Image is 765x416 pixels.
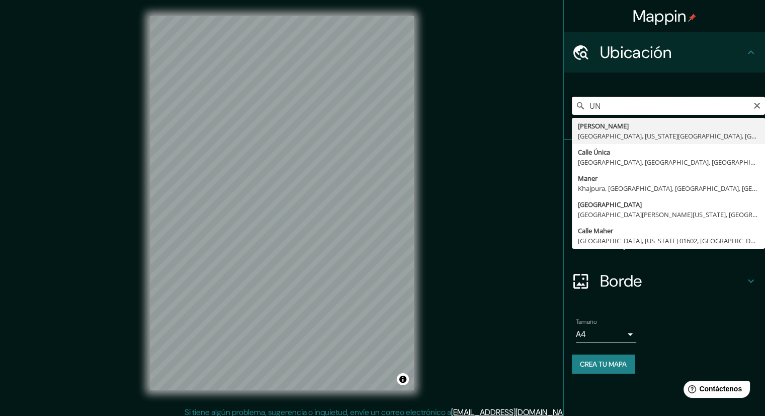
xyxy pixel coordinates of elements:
[576,326,636,342] div: A4
[753,100,761,110] button: Claro
[564,180,765,221] div: Estilo
[564,221,765,261] div: Disposición
[150,16,414,390] canvas: Mapa
[580,360,627,369] font: Crea tu mapa
[578,236,764,245] font: [GEOGRAPHIC_DATA], [US_STATE] 01602, [GEOGRAPHIC_DATA]
[564,261,765,301] div: Borde
[564,140,765,180] div: Patas
[578,174,598,183] font: Maner
[578,121,629,130] font: [PERSON_NAME]
[633,6,687,27] font: Mappin
[600,42,671,63] font: Ubicación
[675,377,754,405] iframe: Lanzador de widgets de ayuda
[688,14,696,22] img: pin-icon.png
[397,373,409,385] button: Activar o desactivar atribución
[572,355,635,374] button: Crea tu mapa
[578,200,642,209] font: [GEOGRAPHIC_DATA]
[600,270,642,292] font: Borde
[576,318,597,326] font: Tamaño
[578,148,610,157] font: Calle Única
[564,32,765,73] div: Ubicación
[576,329,586,339] font: A4
[578,226,613,235] font: Calle Maher
[572,97,765,115] input: Elige tu ciudad o zona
